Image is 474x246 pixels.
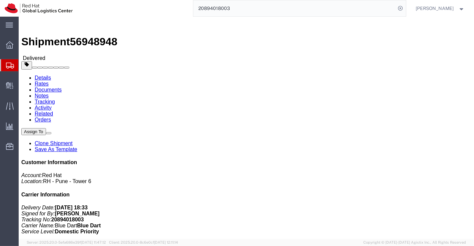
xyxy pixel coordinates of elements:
[109,240,178,244] span: Client: 2025.20.0-8c6e0cf
[27,240,106,244] span: Server: 2025.20.0-5efa686e39f
[193,0,396,16] input: Search for shipment number, reference number
[5,3,73,13] img: logo
[416,4,465,12] button: [PERSON_NAME]
[19,17,474,239] iframe: FS Legacy Container
[154,240,178,244] span: [DATE] 12:11:14
[363,240,466,245] span: Copyright © [DATE]-[DATE] Agistix Inc., All Rights Reserved
[416,5,454,12] span: Sumitra Hansdah
[81,240,106,244] span: [DATE] 11:47:12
